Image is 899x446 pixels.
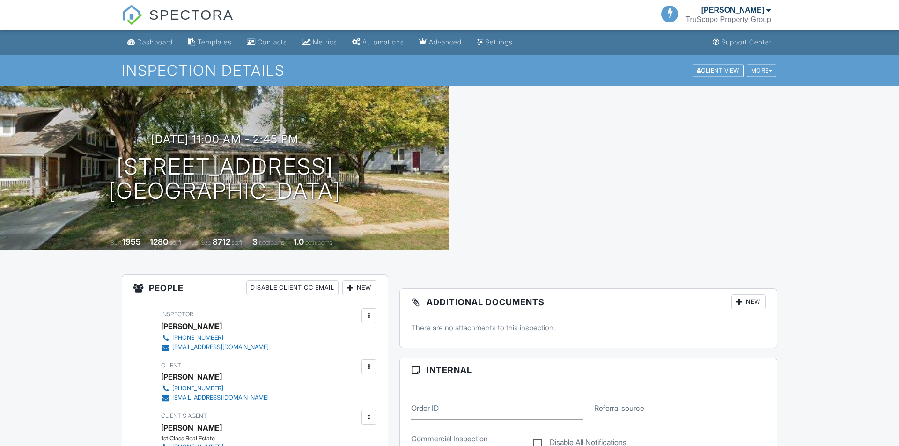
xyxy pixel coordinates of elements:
a: Advanced [415,34,465,51]
div: Advanced [429,38,462,46]
div: [PHONE_NUMBER] [172,385,223,392]
span: bathrooms [305,239,332,246]
div: Metrics [313,38,337,46]
span: bedrooms [259,239,285,246]
div: 1st Class Real Estate [161,435,276,442]
a: [PHONE_NUMBER] [161,333,269,343]
div: New [731,294,766,309]
div: 1955 [122,237,141,247]
a: [EMAIL_ADDRESS][DOMAIN_NAME] [161,393,269,402]
h1: [STREET_ADDRESS] [GEOGRAPHIC_DATA] [109,154,341,204]
div: [PERSON_NAME] [701,6,764,15]
div: [EMAIL_ADDRESS][DOMAIN_NAME] [172,344,269,351]
label: Order ID [411,403,439,413]
span: Client [161,362,181,369]
div: More [747,64,777,77]
h3: Additional Documents [400,289,777,315]
div: [PHONE_NUMBER] [172,334,223,342]
div: Client View [693,64,744,77]
a: Automations (Basic) [348,34,408,51]
div: [PERSON_NAME] [161,370,222,384]
div: Settings [486,38,513,46]
a: Dashboard [124,34,177,51]
a: Support Center [709,34,775,51]
label: Commercial Inspection [411,433,488,444]
a: Settings [473,34,516,51]
div: Contacts [258,38,287,46]
div: [PERSON_NAME] [161,319,222,333]
span: Inspector [161,311,193,318]
a: [PERSON_NAME] [161,421,222,435]
span: SPECTORA [149,5,234,24]
div: Automations [362,38,404,46]
span: sq.ft. [232,239,243,246]
div: Disable Client CC Email [246,280,339,295]
h3: [DATE] 11:00 am - 2:45 pm [151,133,299,146]
label: Referral source [594,403,644,413]
div: 3 [252,237,258,247]
a: Metrics [298,34,341,51]
a: [EMAIL_ADDRESS][DOMAIN_NAME] [161,343,269,352]
div: 1.0 [294,237,304,247]
img: The Best Home Inspection Software - Spectora [122,5,142,25]
span: sq. ft. [169,239,183,246]
a: Contacts [243,34,291,51]
a: [PHONE_NUMBER] [161,384,269,393]
span: Lot Size [192,239,211,246]
div: New [342,280,376,295]
div: Support Center [722,38,772,46]
h3: Internal [400,358,777,382]
div: Templates [198,38,232,46]
span: Built [111,239,121,246]
p: There are no attachments to this inspection. [411,322,766,333]
div: [EMAIL_ADDRESS][DOMAIN_NAME] [172,394,269,402]
a: SPECTORA [122,14,234,31]
div: 1280 [150,237,168,247]
span: Client's Agent [161,412,207,419]
div: 8712 [213,237,230,247]
div: Dashboard [137,38,173,46]
div: TruScope Property Group [685,15,771,24]
a: Templates [184,34,236,51]
h1: Inspection Details [122,62,777,79]
a: Client View [692,66,746,73]
h3: People [122,275,388,301]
